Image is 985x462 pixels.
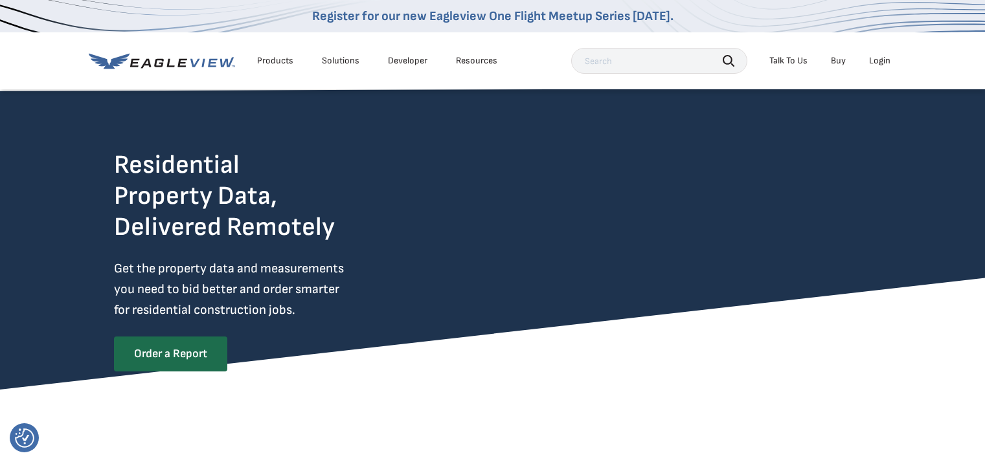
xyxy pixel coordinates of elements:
[571,48,747,74] input: Search
[114,336,227,371] a: Order a Report
[15,428,34,448] img: Revisit consent button
[114,258,398,320] p: Get the property data and measurements you need to bid better and order smarter for residential c...
[257,55,293,67] div: Products
[322,55,359,67] div: Solutions
[312,8,674,24] a: Register for our new Eagleview One Flight Meetup Series [DATE].
[869,55,890,67] div: Login
[456,55,497,67] div: Resources
[388,55,427,67] a: Developer
[831,55,846,67] a: Buy
[114,149,335,243] h2: Residential Property Data, Delivered Remotely
[15,428,34,448] button: Consent Preferences
[769,55,808,67] div: Talk To Us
